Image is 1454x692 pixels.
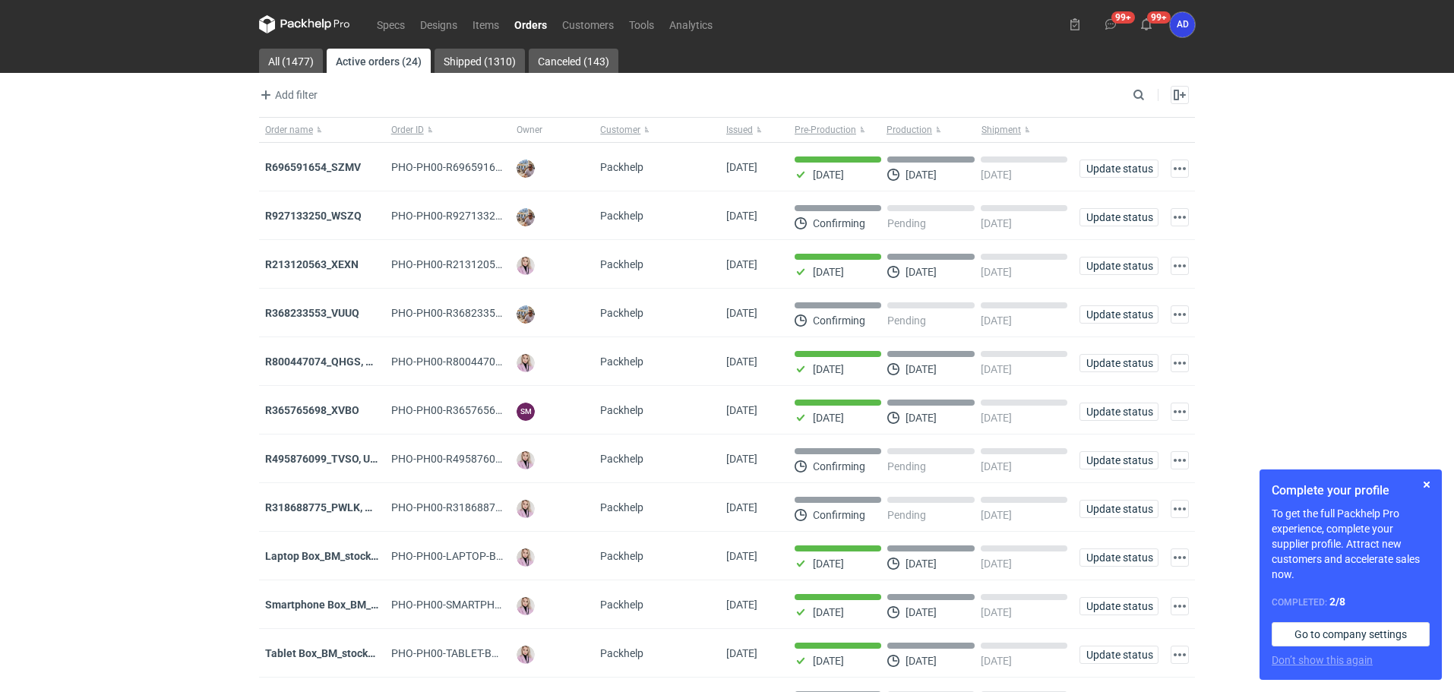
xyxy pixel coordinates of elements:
[1086,455,1152,466] span: Update status
[906,558,937,570] p: [DATE]
[1079,548,1158,567] button: Update status
[600,210,643,222] span: Packhelp
[906,169,937,181] p: [DATE]
[906,412,937,424] p: [DATE]
[981,460,1012,472] p: [DATE]
[1272,482,1430,500] h1: Complete your profile
[813,169,844,181] p: [DATE]
[391,258,539,270] span: PHO-PH00-R213120563_XEXN
[1086,261,1152,271] span: Update status
[887,314,926,327] p: Pending
[600,453,643,465] span: Packhelp
[265,307,359,319] strong: R368233553_VUUQ
[1171,597,1189,615] button: Actions
[391,404,540,416] span: PHO-PH00-R365765698_XVBO
[600,124,640,136] span: Customer
[1171,354,1189,372] button: Actions
[265,599,451,611] strong: Smartphone Box_BM_stock_TEST RUN
[507,15,555,33] a: Orders
[256,86,318,104] button: Add filter
[726,501,757,513] span: 07/10/2025
[391,210,541,222] span: PHO-PH00-R927133250_WSZQ
[981,314,1012,327] p: [DATE]
[1171,257,1189,275] button: Actions
[906,363,937,375] p: [DATE]
[981,412,1012,424] p: [DATE]
[813,314,865,327] p: Confirming
[1418,476,1436,494] button: Skip for now
[726,404,757,416] span: 07/10/2025
[1086,601,1152,611] span: Update status
[621,15,662,33] a: Tools
[662,15,720,33] a: Analytics
[1171,305,1189,324] button: Actions
[1086,504,1152,514] span: Update status
[813,460,865,472] p: Confirming
[1086,552,1152,563] span: Update status
[1086,212,1152,223] span: Update status
[517,451,535,469] img: Klaudia Wiśniewska
[517,257,535,275] img: Klaudia Wiśniewska
[813,217,865,229] p: Confirming
[1079,257,1158,275] button: Update status
[1086,163,1152,174] span: Update status
[887,509,926,521] p: Pending
[1171,548,1189,567] button: Actions
[594,118,720,142] button: Customer
[517,646,535,664] img: Klaudia Wiśniewska
[813,606,844,618] p: [DATE]
[265,355,457,368] a: R800447074_QHGS, NYZC, DXPA, QBLZ
[981,558,1012,570] p: [DATE]
[391,550,621,562] span: PHO-PH00-LAPTOP-BOX_BM_STOCK_TEST-RUN
[265,124,313,136] span: Order name
[1079,500,1158,518] button: Update status
[813,363,844,375] p: [DATE]
[981,217,1012,229] p: [DATE]
[1134,12,1158,36] button: 99+
[517,124,542,136] span: Owner
[517,500,535,518] img: Klaudia Wiśniewska
[600,258,643,270] span: Packhelp
[385,118,511,142] button: Order ID
[259,15,350,33] svg: Packhelp Pro
[887,124,932,136] span: Production
[265,550,425,562] a: Laptop Box_BM_stock_TEST RUN
[1171,160,1189,178] button: Actions
[726,258,757,270] span: 09/10/2025
[720,118,789,142] button: Issued
[1170,12,1195,37] figcaption: AD
[981,124,1021,136] span: Shipment
[265,453,388,465] a: R495876099_TVSO, UQHI
[813,558,844,570] p: [DATE]
[1086,406,1152,417] span: Update status
[1079,354,1158,372] button: Update status
[600,599,643,611] span: Packhelp
[600,355,643,368] span: Packhelp
[265,501,394,513] a: R318688775_PWLK, WTKU
[257,86,318,104] span: Add filter
[726,647,757,659] span: 06/10/2025
[1272,594,1430,610] div: Completed:
[517,305,535,324] img: Michał Palasek
[726,161,757,173] span: 10/10/2025
[887,217,926,229] p: Pending
[981,169,1012,181] p: [DATE]
[369,15,412,33] a: Specs
[265,210,362,222] a: R927133250_WSZQ
[789,118,883,142] button: Pre-Production
[265,161,361,173] a: R696591654_SZMV
[1171,403,1189,421] button: Actions
[327,49,431,73] a: Active orders (24)
[517,403,535,421] figcaption: SM
[517,548,535,567] img: Klaudia Wiśniewska
[391,501,575,513] span: PHO-PH00-R318688775_PWLK,-WTKU
[726,124,753,136] span: Issued
[391,453,568,465] span: PHO-PH00-R495876099_TVSO,-UQHI
[1079,160,1158,178] button: Update status
[1079,646,1158,664] button: Update status
[981,266,1012,278] p: [DATE]
[391,599,650,611] span: PHO-PH00-SMARTPHONE-BOX_BM_STOCK_TEST-RUN
[1171,451,1189,469] button: Actions
[600,404,643,416] span: Packhelp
